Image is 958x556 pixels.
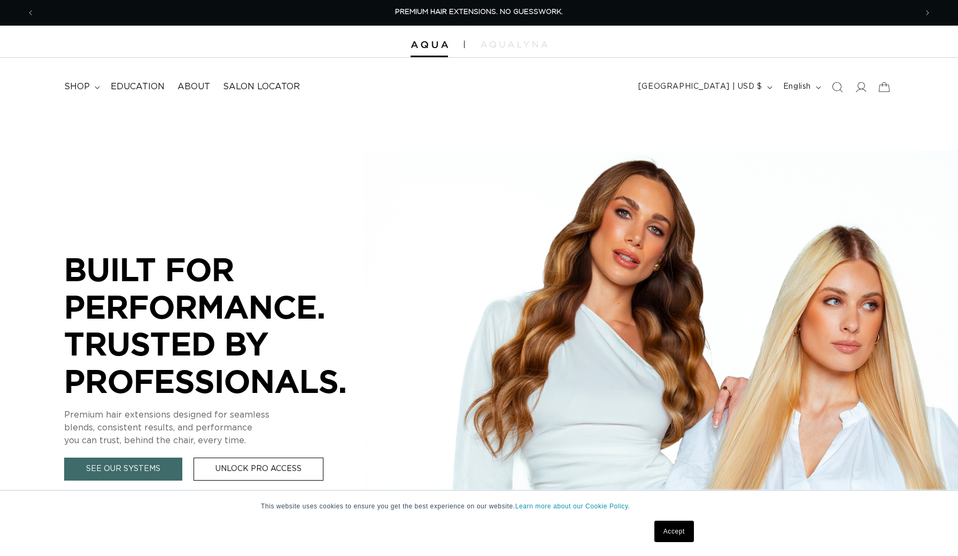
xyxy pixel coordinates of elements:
[217,75,306,99] a: Salon Locator
[395,9,563,16] span: PREMIUM HAIR EXTENSIONS. NO GUESSWORK.
[64,251,385,399] p: BUILT FOR PERFORMANCE. TRUSTED BY PROFESSIONALS.
[58,75,104,99] summary: shop
[261,501,697,511] p: This website uses cookies to ensure you get the best experience on our website.
[171,75,217,99] a: About
[411,41,448,49] img: Aqua Hair Extensions
[64,458,182,481] a: See Our Systems
[481,41,547,48] img: aqualyna.com
[515,503,630,510] a: Learn more about our Cookie Policy.
[783,81,811,92] span: English
[777,77,825,97] button: English
[104,75,171,99] a: Education
[111,81,165,92] span: Education
[825,75,849,99] summary: Search
[64,81,90,92] span: shop
[632,77,777,97] button: [GEOGRAPHIC_DATA] | USD $
[19,3,42,23] button: Previous announcement
[223,81,300,92] span: Salon Locator
[64,408,385,447] p: Premium hair extensions designed for seamless blends, consistent results, and performance you can...
[177,81,210,92] span: About
[638,81,762,92] span: [GEOGRAPHIC_DATA] | USD $
[654,521,694,542] a: Accept
[916,3,939,23] button: Next announcement
[194,458,323,481] a: Unlock Pro Access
